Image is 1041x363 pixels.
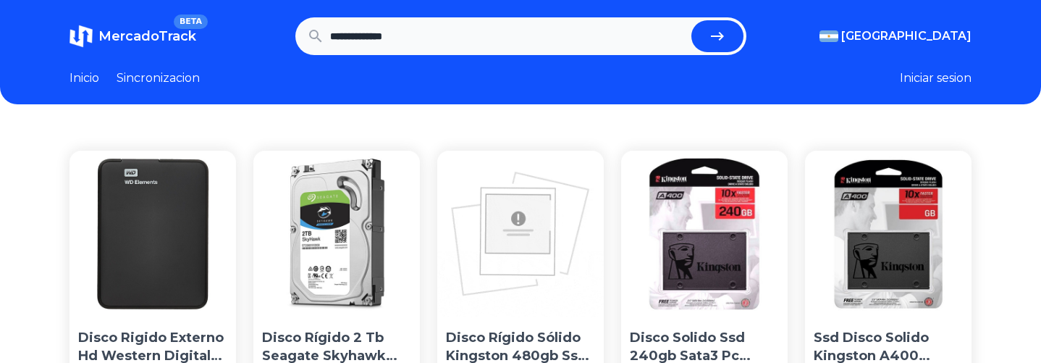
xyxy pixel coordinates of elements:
[900,70,972,87] button: Iniciar sesion
[819,30,838,42] img: Argentina
[69,70,99,87] a: Inicio
[69,25,93,48] img: MercadoTrack
[621,151,788,317] img: Disco Solido Ssd 240gb Sata3 Pc Notebook Mac
[69,25,196,48] a: MercadoTrackBETA
[841,28,972,45] span: [GEOGRAPHIC_DATA]
[117,70,200,87] a: Sincronizacion
[69,151,236,317] img: Disco Rigido Externo Hd Western Digital 1tb Usb 3.0 Win/mac
[437,151,604,317] img: Disco Rígido Sólido Kingston 480gb Ssd Now A400 Sata3 2.5
[805,151,972,317] img: Ssd Disco Solido Kingston A400 240gb Pc Gamer Sata 3
[819,28,972,45] button: [GEOGRAPHIC_DATA]
[98,28,196,44] span: MercadoTrack
[253,151,420,317] img: Disco Rígido 2 Tb Seagate Skyhawk Simil Purple Wd Dvr Cct
[174,14,208,29] span: BETA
